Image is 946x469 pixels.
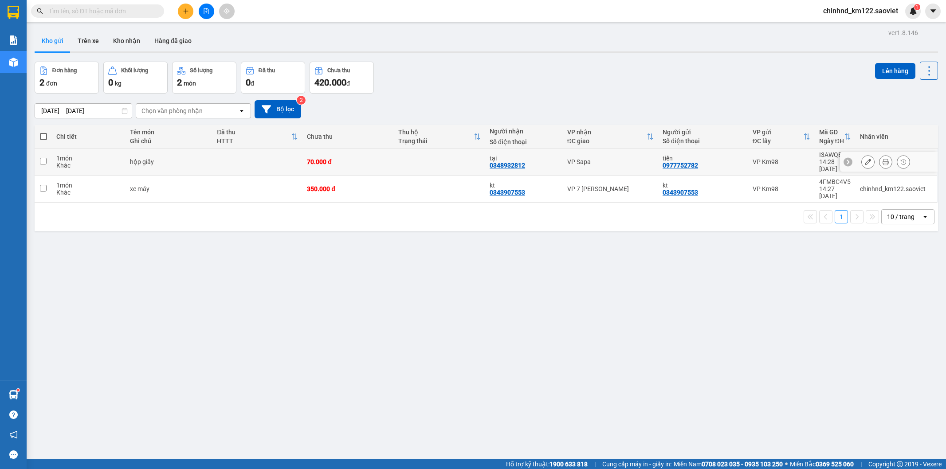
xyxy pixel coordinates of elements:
[9,35,18,45] img: solution-icon
[506,459,588,469] span: Hỗ trợ kỹ thuật:
[567,158,654,165] div: VP Sapa
[147,30,199,51] button: Hàng đã giao
[130,137,208,145] div: Ghi chú
[897,461,903,467] span: copyright
[748,125,815,149] th: Toggle SortBy
[9,390,18,399] img: warehouse-icon
[753,185,810,192] div: VP Km98
[398,129,474,136] div: Thu hộ
[106,30,147,51] button: Kho nhận
[835,210,848,223] button: 1
[56,155,121,162] div: 1 món
[909,7,917,15] img: icon-new-feature
[172,62,236,94] button: Số lượng2món
[212,125,302,149] th: Toggle SortBy
[130,158,208,165] div: hộp giấy
[56,162,121,169] div: Khác
[121,67,148,74] div: Khối lượng
[246,77,251,88] span: 0
[9,58,18,67] img: warehouse-icon
[35,30,71,51] button: Kho gửi
[602,459,671,469] span: Cung cấp máy in - giấy in:
[663,137,744,145] div: Số điện thoại
[753,158,810,165] div: VP Km98
[9,430,18,439] span: notification
[130,129,208,136] div: Tên món
[394,125,485,149] th: Toggle SortBy
[567,185,654,192] div: VP 7 [PERSON_NAME]
[594,459,596,469] span: |
[819,158,851,172] div: 14:28 [DATE]
[199,4,214,19] button: file-add
[925,4,941,19] button: caret-down
[103,62,168,94] button: Khối lượng0kg
[224,8,230,14] span: aim
[753,129,803,136] div: VP gửi
[819,137,844,145] div: Ngày ĐH
[35,104,132,118] input: Select a date range.
[203,8,209,14] span: file-add
[310,62,374,94] button: Chưa thu420.000đ
[567,137,647,145] div: ĐC giao
[816,5,905,16] span: chinhnd_km122.saoviet
[914,4,920,10] sup: 1
[177,77,182,88] span: 2
[108,77,113,88] span: 0
[674,459,783,469] span: Miền Nam
[178,4,193,19] button: plus
[219,4,235,19] button: aim
[46,80,57,87] span: đơn
[238,107,245,114] svg: open
[251,80,254,87] span: đ
[130,185,208,192] div: xe máy
[307,133,389,140] div: Chưa thu
[307,158,389,165] div: 70.000 đ
[56,182,121,189] div: 1 món
[71,30,106,51] button: Trên xe
[490,162,525,169] div: 0348932812
[297,96,306,105] sup: 2
[819,129,844,136] div: Mã GD
[8,6,19,19] img: logo-vxr
[39,77,44,88] span: 2
[753,137,803,145] div: ĐC lấy
[56,189,121,196] div: Khác
[790,459,854,469] span: Miền Bắc
[35,62,99,94] button: Đơn hàng2đơn
[307,185,389,192] div: 350.000 đ
[190,67,212,74] div: Số lượng
[702,461,783,468] strong: 0708 023 035 - 0935 103 250
[217,137,291,145] div: HTTT
[49,6,153,16] input: Tìm tên, số ĐT hoặc mã đơn
[887,212,915,221] div: 10 / trang
[888,28,918,38] div: ver 1.8.146
[490,128,558,135] div: Người nhận
[398,137,474,145] div: Trạng thái
[663,182,744,189] div: kt
[861,155,875,168] div: Sửa đơn hàng
[922,213,929,220] svg: open
[563,125,658,149] th: Toggle SortBy
[815,125,856,149] th: Toggle SortBy
[550,461,588,468] strong: 1900 633 818
[875,63,915,79] button: Lên hàng
[490,189,525,196] div: 0343907553
[37,8,43,14] span: search
[785,462,788,466] span: ⚪️
[929,7,937,15] span: caret-down
[141,106,203,115] div: Chọn văn phòng nhận
[819,178,851,185] div: 4FMBC4V5
[490,155,558,162] div: tại
[259,67,275,74] div: Đã thu
[9,450,18,459] span: message
[52,67,77,74] div: Đơn hàng
[56,133,121,140] div: Chi tiết
[915,4,919,10] span: 1
[346,80,350,87] span: đ
[314,77,346,88] span: 420.000
[184,80,196,87] span: món
[9,410,18,419] span: question-circle
[490,182,558,189] div: kt
[663,189,698,196] div: 0343907553
[327,67,350,74] div: Chưa thu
